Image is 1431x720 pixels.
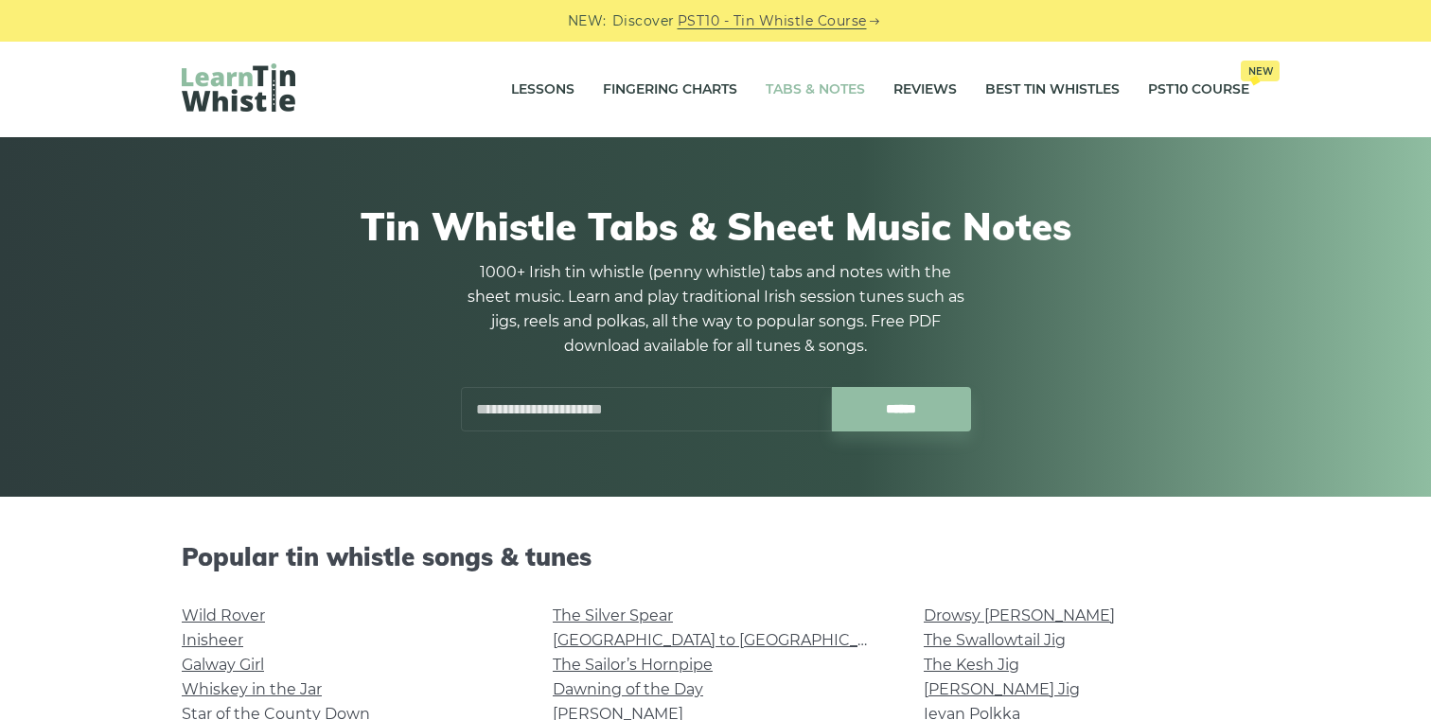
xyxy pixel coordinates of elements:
[766,66,865,114] a: Tabs & Notes
[182,203,1249,249] h1: Tin Whistle Tabs & Sheet Music Notes
[553,656,713,674] a: The Sailor’s Hornpipe
[553,631,902,649] a: [GEOGRAPHIC_DATA] to [GEOGRAPHIC_DATA]
[182,631,243,649] a: Inisheer
[924,606,1115,624] a: Drowsy [PERSON_NAME]
[924,680,1080,698] a: [PERSON_NAME] Jig
[182,542,1249,571] h2: Popular tin whistle songs & tunes
[182,680,322,698] a: Whiskey in the Jar
[182,63,295,112] img: LearnTinWhistle.com
[553,680,703,698] a: Dawning of the Day
[924,656,1019,674] a: The Kesh Jig
[182,656,264,674] a: Galway Girl
[924,631,1066,649] a: The Swallowtail Jig
[511,66,574,114] a: Lessons
[553,606,673,624] a: The Silver Spear
[1241,61,1280,81] span: New
[1148,66,1249,114] a: PST10 CourseNew
[182,606,265,624] a: Wild Rover
[893,66,957,114] a: Reviews
[603,66,737,114] a: Fingering Charts
[985,66,1120,114] a: Best Tin Whistles
[460,260,971,359] p: 1000+ Irish tin whistle (penny whistle) tabs and notes with the sheet music. Learn and play tradi...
